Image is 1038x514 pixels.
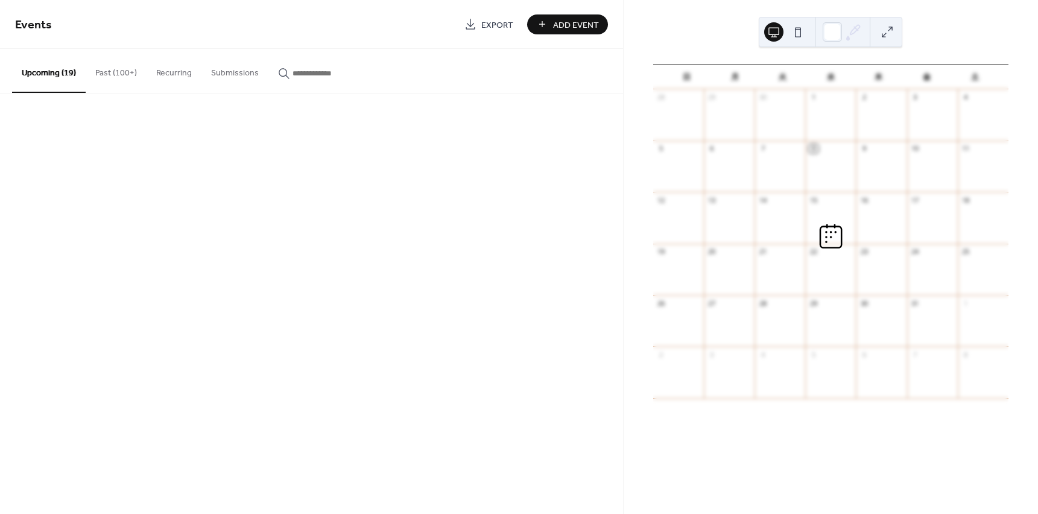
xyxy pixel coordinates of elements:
[809,299,818,308] div: 29
[201,49,268,92] button: Submissions
[809,195,818,205] div: 15
[859,299,869,308] div: 30
[911,93,920,102] div: 3
[859,93,869,102] div: 2
[481,19,513,31] span: Export
[911,247,920,256] div: 24
[859,247,869,256] div: 23
[758,93,767,102] div: 30
[859,350,869,359] div: 6
[961,93,970,102] div: 4
[663,65,711,89] div: 日
[911,144,920,153] div: 10
[147,49,201,92] button: Recurring
[809,93,818,102] div: 1
[911,350,920,359] div: 7
[961,247,970,256] div: 25
[806,65,855,89] div: 水
[707,299,717,308] div: 27
[657,247,666,256] div: 19
[759,65,807,89] div: 火
[758,144,767,153] div: 7
[657,350,666,359] div: 2
[657,93,666,102] div: 28
[809,144,818,153] div: 8
[707,144,717,153] div: 6
[961,299,970,308] div: 1
[809,247,818,256] div: 22
[657,299,666,308] div: 26
[527,14,608,34] button: Add Event
[961,350,970,359] div: 8
[15,13,52,37] span: Events
[911,195,920,205] div: 17
[553,19,599,31] span: Add Event
[855,65,903,89] div: 木
[961,144,970,153] div: 11
[911,299,920,308] div: 31
[707,247,717,256] div: 20
[809,350,818,359] div: 5
[710,65,759,89] div: 月
[951,65,999,89] div: 土
[455,14,522,34] a: Export
[961,195,970,205] div: 18
[657,195,666,205] div: 12
[758,350,767,359] div: 4
[86,49,147,92] button: Past (100+)
[758,299,767,308] div: 28
[12,49,86,93] button: Upcoming (19)
[707,350,717,359] div: 3
[903,65,951,89] div: 金
[758,195,767,205] div: 14
[707,93,717,102] div: 29
[707,195,717,205] div: 13
[859,195,869,205] div: 16
[859,144,869,153] div: 9
[758,247,767,256] div: 21
[657,144,666,153] div: 5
